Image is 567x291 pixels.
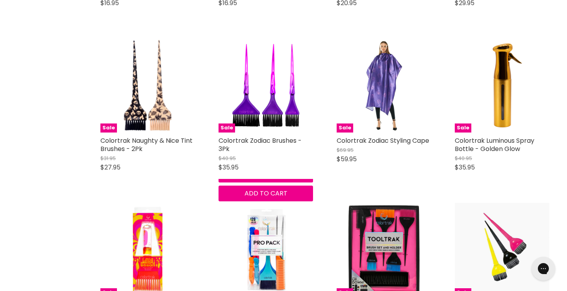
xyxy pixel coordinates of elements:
[455,155,472,162] span: $40.95
[219,38,313,133] a: Colortrak Zodiac Brushes - 3PkSale
[245,189,287,198] span: Add to cart
[100,163,120,172] span: $27.95
[100,155,116,162] span: $31.95
[337,123,353,133] span: Sale
[337,38,431,133] a: Colortrak Zodiac Styling CapeSale
[219,155,236,162] span: $40.95
[219,163,239,172] span: $35.95
[219,123,235,133] span: Sale
[100,123,117,133] span: Sale
[100,136,193,153] a: Colortrak Naughty & Nice Tint Brushes - 2Pk
[337,38,431,133] img: Colortrak Zodiac Styling Cape
[219,186,313,201] button: Add to cart
[219,38,313,133] img: Colortrak Zodiac Brushes - 3Pk
[455,38,549,133] a: Colortrak Luminous Spray Bottle - Golden GlowSale
[337,155,357,164] span: $59.95
[100,38,195,133] a: Colortrak Naughty & Nice Tint Brushes - 2PkSale
[100,38,195,133] img: Colortrak Naughty & Nice Tint Brushes - 2Pk
[455,163,475,172] span: $35.95
[337,146,354,154] span: $69.95
[528,254,559,283] iframe: Gorgias live chat messenger
[337,136,429,145] a: Colortrak Zodiac Styling Cape
[219,136,302,153] a: Colortrak Zodiac Brushes - 3Pk
[455,38,549,133] img: Colortrak Luminous Spray Bottle - Golden Glow
[455,123,471,133] span: Sale
[455,136,534,153] a: Colortrak Luminous Spray Bottle - Golden Glow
